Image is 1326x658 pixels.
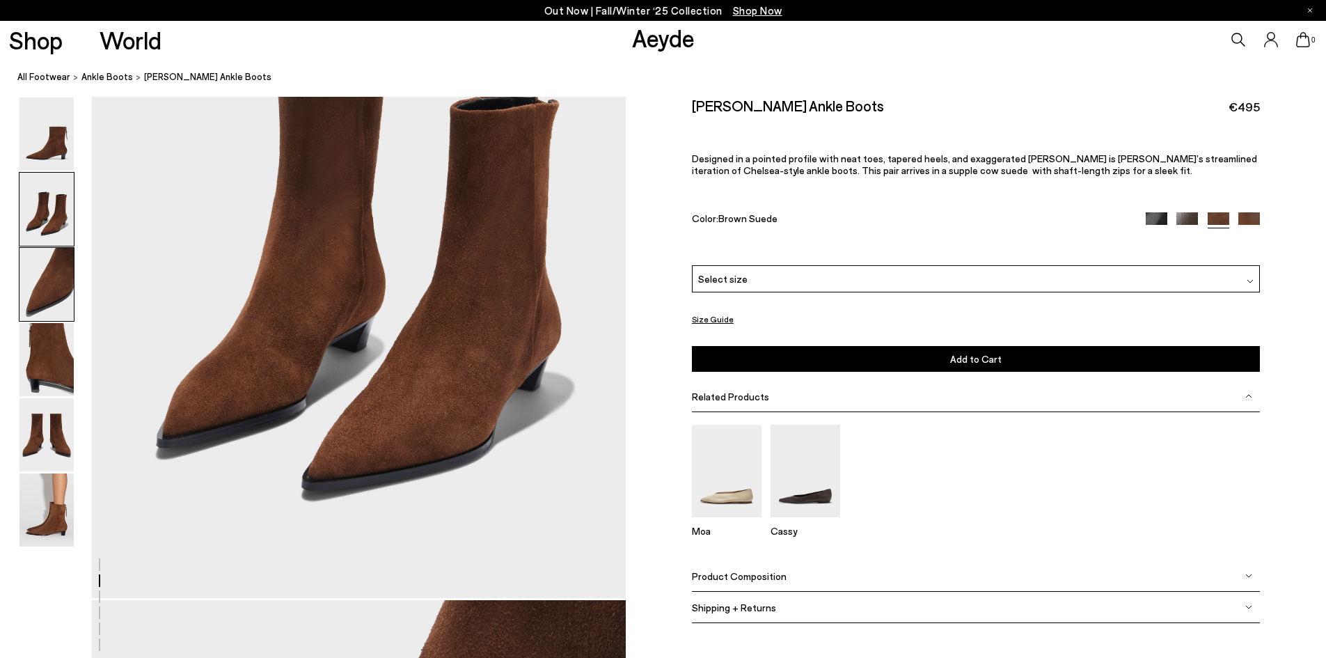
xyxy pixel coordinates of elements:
span: [PERSON_NAME] Ankle Boots [144,70,271,84]
span: Add to Cart [950,353,1002,365]
button: Add to Cart [692,346,1260,372]
img: Harriet Suede Ankle Boots - Image 2 [19,173,74,246]
img: Harriet Suede Ankle Boots - Image 1 [19,97,74,171]
img: svg%3E [1247,278,1254,285]
img: Harriet Suede Ankle Boots - Image 6 [19,473,74,547]
img: Cassy Pointed-Toe Flats [771,425,840,517]
a: ankle boots [81,70,133,84]
span: Related Products [692,391,769,402]
span: 0 [1310,36,1317,44]
nav: breadcrumb [17,58,1326,97]
button: Size Guide [692,311,734,328]
a: Moa Pointed-Toe Flats Moa [692,508,761,537]
p: Out Now | Fall/Winter ‘25 Collection [544,2,782,19]
p: Cassy [771,525,840,537]
span: Shipping + Returns [692,602,776,613]
img: svg%3E [1245,604,1252,611]
span: ankle boots [81,71,133,82]
h2: [PERSON_NAME] Ankle Boots [692,97,884,114]
a: 0 [1296,32,1310,47]
p: Designed in a pointed profile with neat toes, tapered heels, and exaggerated [PERSON_NAME] is [PE... [692,152,1260,176]
img: Harriet Suede Ankle Boots - Image 5 [19,398,74,471]
a: All Footwear [17,70,70,84]
img: svg%3E [1245,572,1252,579]
img: Harriet Suede Ankle Boots - Image 3 [19,248,74,321]
img: Moa Pointed-Toe Flats [692,425,761,517]
span: Navigate to /collections/new-in [733,4,782,17]
div: Color: [692,212,1128,228]
a: Aeyde [632,23,695,52]
span: €495 [1229,98,1260,116]
p: Moa [692,525,761,537]
span: Brown Suede [718,212,778,224]
a: World [100,28,161,52]
a: Shop [9,28,63,52]
span: Select size [698,272,748,286]
a: Cassy Pointed-Toe Flats Cassy [771,508,840,537]
img: Harriet Suede Ankle Boots - Image 4 [19,323,74,396]
img: svg%3E [1245,393,1252,400]
span: Product Composition [692,570,787,582]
